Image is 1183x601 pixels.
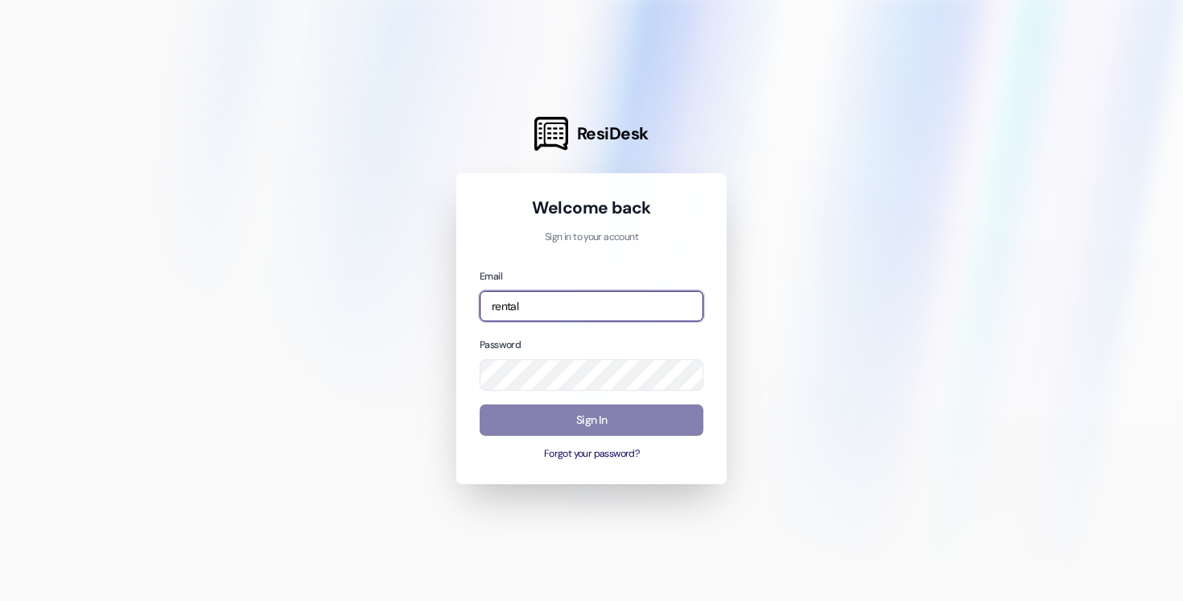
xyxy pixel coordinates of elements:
p: Sign in to your account [480,230,703,245]
img: ResiDesk Logo [534,117,568,151]
h1: Welcome back [480,197,703,219]
label: Email [480,270,502,283]
span: ResiDesk [577,122,649,145]
button: Sign In [480,404,703,436]
button: Forgot your password? [480,447,703,462]
input: name@example.com [480,291,703,322]
label: Password [480,338,521,351]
